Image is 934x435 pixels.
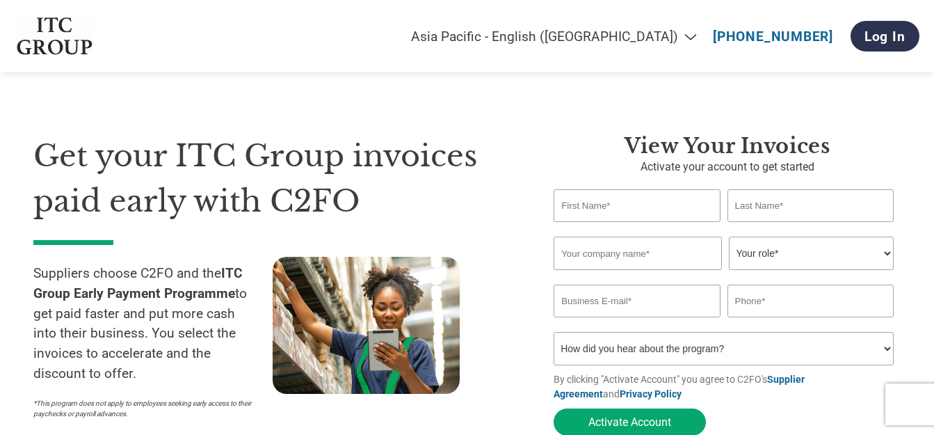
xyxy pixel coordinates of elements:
input: First Name* [554,189,720,222]
p: By clicking "Activate Account" you agree to C2FO's and [554,372,901,402]
input: Phone* [727,285,894,317]
img: supply chain worker [273,257,460,394]
div: Invalid company name or company name is too long [554,271,894,279]
a: Privacy Policy [620,388,682,400]
h1: Get your ITC Group invoices paid early with C2FO [33,134,512,223]
h3: View your invoices [554,134,901,159]
div: Inavlid Email Address [554,319,720,326]
p: Activate your account to get started [554,159,901,175]
img: ITC Group [15,17,95,56]
a: Supplier Agreement [554,374,805,400]
select: Title/Role [729,237,894,270]
div: Inavlid Phone Number [727,319,894,326]
p: *This program does not apply to employees seeking early access to their paychecks or payroll adva... [33,398,259,419]
div: Invalid first name or first name is too long [554,223,720,231]
p: Suppliers choose C2FO and the to get paid faster and put more cash into their business. You selec... [33,264,273,384]
div: Invalid last name or last name is too long [727,223,894,231]
a: Log In [851,21,919,52]
input: Your company name* [554,237,722,270]
input: Last Name* [727,189,894,222]
input: Invalid Email format [554,285,720,317]
a: [PHONE_NUMBER] [713,29,833,45]
strong: ITC Group Early Payment Programme [33,265,243,301]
